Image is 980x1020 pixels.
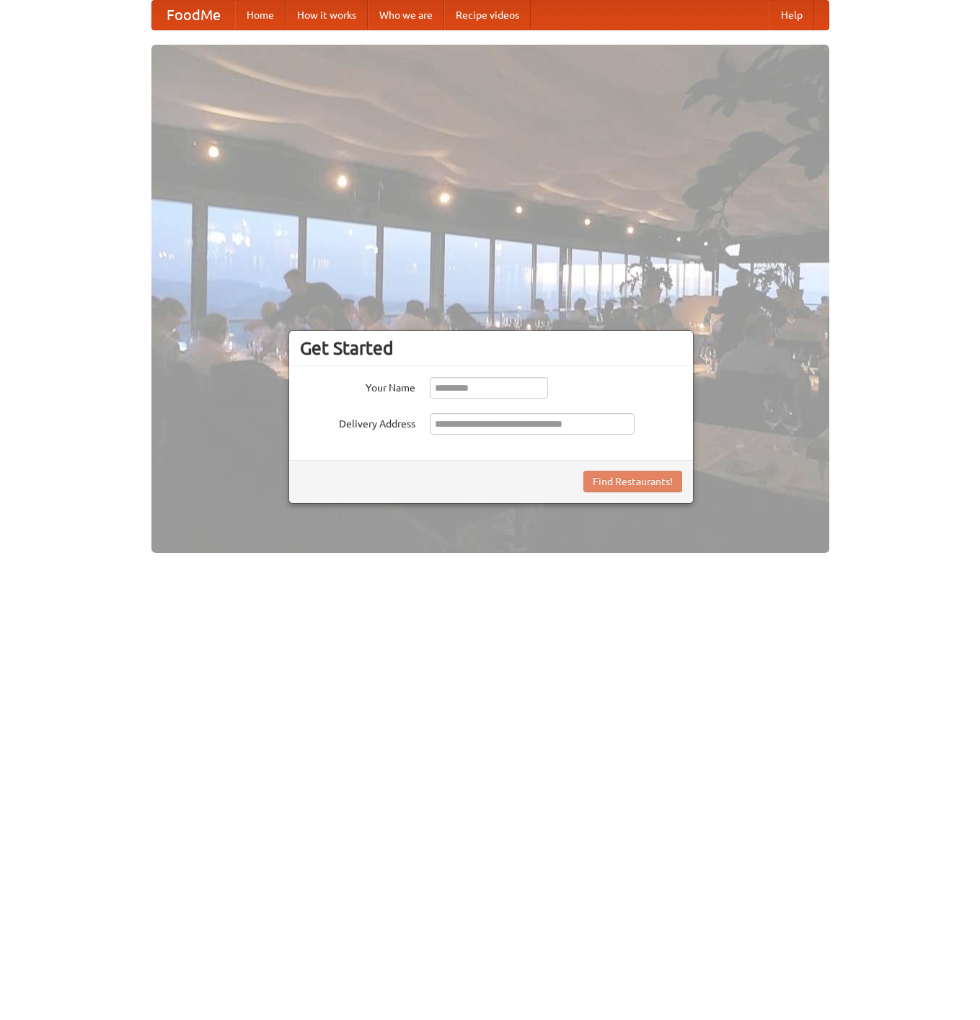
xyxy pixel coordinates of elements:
[444,1,531,30] a: Recipe videos
[368,1,444,30] a: Who we are
[300,413,415,431] label: Delivery Address
[583,471,682,492] button: Find Restaurants!
[300,377,415,395] label: Your Name
[769,1,814,30] a: Help
[286,1,368,30] a: How it works
[300,337,682,359] h3: Get Started
[152,1,235,30] a: FoodMe
[235,1,286,30] a: Home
